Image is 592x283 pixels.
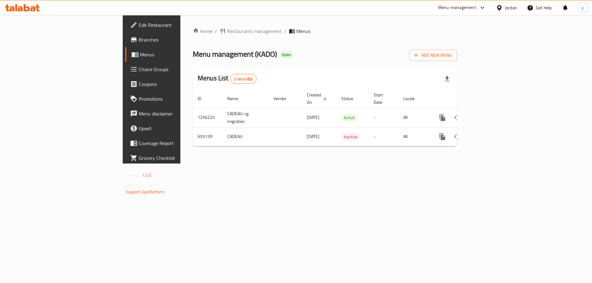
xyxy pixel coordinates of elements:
[139,21,217,29] span: Edit Restaurant
[369,127,398,146] td: -
[142,171,151,179] span: 1.0.0
[125,136,222,151] a: Coverage Report
[409,50,457,61] button: Add New Menu
[193,89,499,146] table: enhanced table
[125,32,222,47] a: Branches
[198,95,209,102] span: ID
[307,113,319,121] span: [DATE]
[296,27,310,35] span: Menus
[139,80,217,88] span: Coupons
[139,66,217,73] span: Choice Groups
[430,89,499,108] th: Actions
[398,127,430,146] td: All
[125,77,222,91] a: Coupons
[273,95,294,102] span: Vendor
[139,139,217,147] span: Coverage Report
[222,108,269,127] td: CADEAU-cg migration
[369,108,398,127] td: -
[435,110,450,125] button: more
[125,47,222,62] a: Menus
[139,110,217,117] span: Menu disclaimer
[341,133,360,140] span: Inactive
[125,91,222,106] a: Promotions
[125,151,222,165] a: Grocery Checklist
[230,76,257,82] span: 2 record(s)
[126,182,154,190] span: Get support on:
[435,129,450,144] button: more
[126,188,165,196] a: Support.OpsPlatform
[440,71,454,86] div: Export file
[227,27,282,35] span: Restaurants management
[505,4,517,11] div: Jordan
[450,129,465,144] button: Change Status
[125,62,222,77] a: Choice Groups
[139,36,217,43] span: Branches
[582,4,584,11] span: y
[222,127,269,146] td: CADEAU
[450,110,465,125] button: Change Status
[193,47,277,61] span: Menu management ( KADO )
[230,74,257,84] div: Total records count
[307,91,329,106] span: Created On
[139,95,217,103] span: Promotions
[220,27,282,35] a: Restaurants management
[125,18,222,32] a: Edit Restaurant
[139,154,217,162] span: Grocery Checklist
[140,51,217,58] span: Menus
[414,51,452,59] span: Add New Menu
[307,132,319,140] span: [DATE]
[403,95,423,102] span: Locale
[198,74,257,84] h2: Menus List
[284,27,286,35] li: /
[279,51,294,59] div: Open
[374,91,391,106] span: Start Date
[125,106,222,121] a: Menu disclaimer
[227,95,246,102] span: Name
[193,27,457,35] nav: breadcrumb
[341,95,361,102] span: Status
[438,4,476,11] div: Menu-management
[398,108,430,127] td: All
[279,52,294,57] span: Open
[126,171,141,179] span: Version:
[341,114,357,121] span: Active
[125,121,222,136] a: Upsell
[139,125,217,132] span: Upsell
